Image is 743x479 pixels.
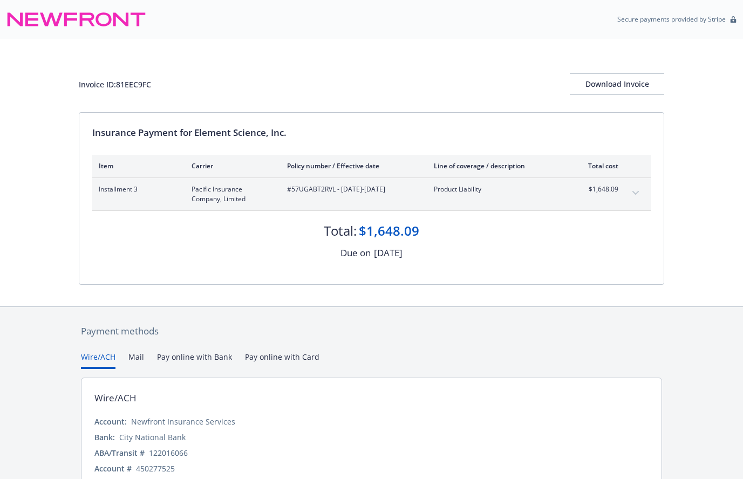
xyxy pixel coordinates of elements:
button: Pay online with Bank [157,351,232,369]
div: Insurance Payment for Element Science, Inc. [92,126,651,140]
span: Product Liability [434,184,561,194]
button: Mail [128,351,144,369]
div: Carrier [192,161,270,170]
div: Wire/ACH [94,391,137,405]
div: [DATE] [374,246,403,260]
div: ABA/Transit # [94,447,145,459]
div: Policy number / Effective date [287,161,417,170]
div: Bank: [94,432,115,443]
div: Total: [324,222,357,240]
div: Download Invoice [570,74,664,94]
div: Item [99,161,174,170]
p: Secure payments provided by Stripe [617,15,726,24]
button: Pay online with Card [245,351,319,369]
button: Download Invoice [570,73,664,95]
span: Pacific Insurance Company, Limited [192,184,270,204]
div: Due on [340,246,371,260]
div: Account # [94,463,132,474]
div: Invoice ID: 81EEC9FC [79,79,151,90]
span: #57UGABT2RVL - [DATE]-[DATE] [287,184,417,194]
div: Total cost [578,161,618,170]
button: Wire/ACH [81,351,115,369]
div: 450277525 [136,463,175,474]
div: City National Bank [119,432,186,443]
div: Account: [94,416,127,427]
div: Installment 3Pacific Insurance Company, Limited#57UGABT2RVL - [DATE]-[DATE]Product Liability$1,64... [92,178,651,210]
div: $1,648.09 [359,222,419,240]
div: Payment methods [81,324,662,338]
span: $1,648.09 [578,184,618,194]
div: Newfront Insurance Services [131,416,235,427]
span: Installment 3 [99,184,174,194]
div: 122016066 [149,447,188,459]
div: Line of coverage / description [434,161,561,170]
button: expand content [627,184,644,202]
